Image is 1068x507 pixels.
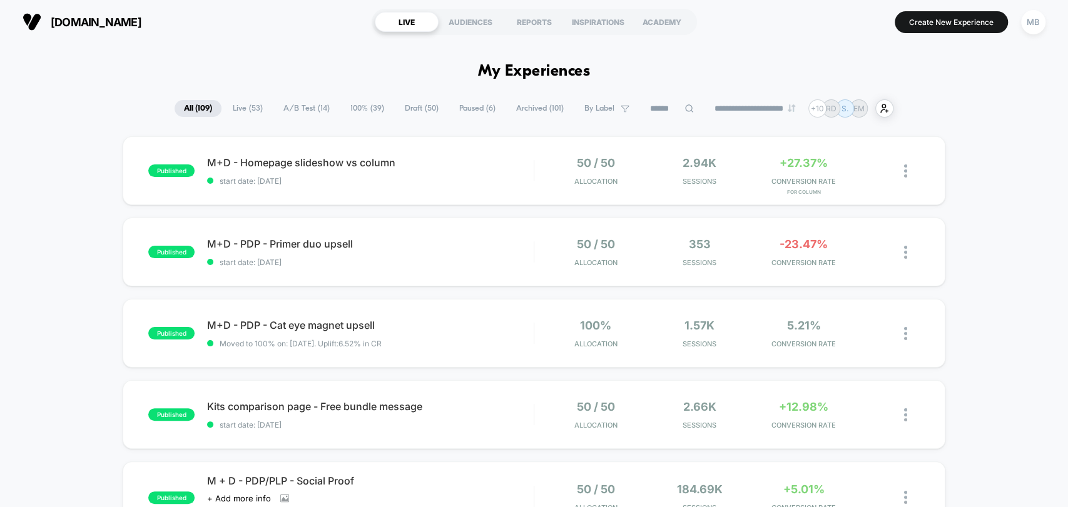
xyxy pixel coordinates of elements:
[51,16,141,29] span: [DOMAIN_NAME]
[651,258,748,267] span: Sessions
[274,100,339,117] span: A/B Test ( 14 )
[223,100,272,117] span: Live ( 53 )
[677,483,723,496] span: 184.69k
[904,164,907,178] img: close
[566,12,630,32] div: INSPIRATIONS
[842,104,848,113] p: S.
[755,258,852,267] span: CONVERSION RATE
[148,246,195,258] span: published
[574,258,618,267] span: Allocation
[148,408,195,421] span: published
[502,12,566,32] div: REPORTS
[207,176,533,186] span: start date: [DATE]
[779,400,828,413] span: +12.98%
[651,339,748,348] span: Sessions
[507,100,573,117] span: Archived ( 101 )
[577,483,615,496] span: 50 / 50
[207,319,533,331] span: M+D - PDP - Cat eye magnet upsell
[853,104,865,113] p: EM
[341,100,394,117] span: 100% ( 39 )
[630,12,694,32] div: ACADEMY
[574,177,618,186] span: Allocation
[207,258,533,267] span: start date: [DATE]
[148,164,195,177] span: published
[148,327,195,339] span: published
[574,421,618,429] span: Allocation
[148,491,195,504] span: published
[904,408,907,421] img: close
[439,12,502,32] div: AUDIENCES
[755,421,852,429] span: CONVERSION RATE
[375,12,439,32] div: LIVE
[895,11,1008,33] button: Create New Experience
[689,238,711,251] span: 353
[755,177,852,186] span: CONVERSION RATE
[450,100,505,117] span: Paused ( 6 )
[904,491,907,504] img: close
[788,104,795,112] img: end
[19,12,145,32] button: [DOMAIN_NAME]
[651,177,748,186] span: Sessions
[786,319,820,332] span: 5.21%
[683,400,716,413] span: 2.66k
[175,100,221,117] span: All ( 109 )
[577,156,615,169] span: 50 / 50
[904,327,907,340] img: close
[207,400,533,413] span: Kits comparison page - Free bundle message
[780,238,828,251] span: -23.47%
[207,156,533,169] span: M+D - Homepage slideshow vs column
[574,339,618,348] span: Allocation
[683,156,716,169] span: 2.94k
[23,13,41,31] img: Visually logo
[207,474,533,487] span: M + D - PDP/PLP - Social Proof
[904,246,907,259] img: close
[808,99,826,118] div: + 10
[783,483,824,496] span: +5.01%
[1021,10,1045,34] div: MB
[651,421,748,429] span: Sessions
[395,100,448,117] span: Draft ( 50 )
[207,420,533,429] span: start date: [DATE]
[826,104,837,113] p: RD
[220,339,382,348] span: Moved to 100% on: [DATE] . Uplift: 6.52% in CR
[755,189,852,195] span: for Column
[577,238,615,251] span: 50 / 50
[780,156,828,169] span: +27.37%
[478,63,590,81] h1: My Experiences
[1017,9,1049,35] button: MB
[207,493,271,503] span: + Add more info
[577,400,615,413] span: 50 / 50
[207,238,533,250] span: M+D - PDP - Primer duo upsell
[755,339,852,348] span: CONVERSION RATE
[584,104,614,113] span: By Label
[684,319,715,332] span: 1.57k
[580,319,611,332] span: 100%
